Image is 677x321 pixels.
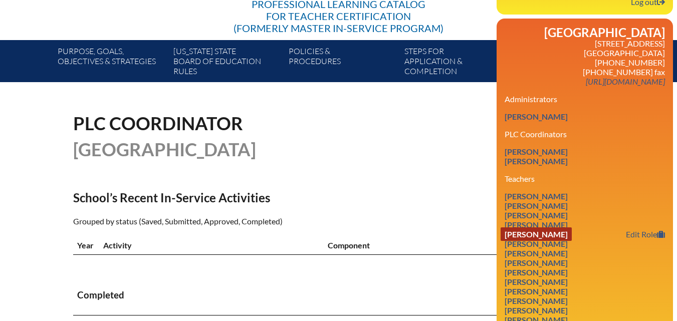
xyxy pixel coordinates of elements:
[501,256,572,269] a: [PERSON_NAME]
[501,154,572,168] a: [PERSON_NAME]
[77,289,600,301] h3: Completed
[501,237,572,250] a: [PERSON_NAME]
[169,44,285,82] a: [US_STATE] StateBoard of Education rules
[505,27,665,39] h2: [GEOGRAPHIC_DATA]
[501,275,572,288] a: [PERSON_NAME]
[54,44,169,82] a: Purpose, goals,objectives & strategies
[622,227,669,241] a: Edit Role
[501,110,572,123] a: [PERSON_NAME]
[73,190,426,205] h2: School’s Recent In-Service Activities
[324,236,547,255] th: Component
[505,39,665,86] p: [STREET_ADDRESS] [GEOGRAPHIC_DATA] [PHONE_NUMBER] [PHONE_NUMBER] fax
[501,284,572,298] a: [PERSON_NAME]
[266,10,411,22] span: for Teacher Certification
[73,215,426,228] p: Grouped by status (Saved, Submitted, Approved, Completed)
[73,236,99,255] th: Year
[400,44,516,82] a: Steps forapplication & completion
[505,174,665,183] h3: Teachers
[505,94,665,104] h3: Administrators
[505,129,665,139] h3: PLC Coordinators
[501,265,572,279] a: [PERSON_NAME]
[501,218,572,231] a: [PERSON_NAME]
[501,199,572,212] a: [PERSON_NAME]
[285,44,400,82] a: Policies &Procedures
[501,145,572,158] a: [PERSON_NAME]
[501,294,572,307] a: [PERSON_NAME]
[73,112,243,134] span: PLC Coordinator
[501,246,572,260] a: [PERSON_NAME]
[99,236,324,255] th: Activity
[501,227,572,241] a: [PERSON_NAME]
[501,303,572,317] a: [PERSON_NAME]
[73,138,256,160] span: [GEOGRAPHIC_DATA]
[501,189,572,203] a: [PERSON_NAME]
[582,75,669,88] a: [URL][DOMAIN_NAME]
[501,208,572,222] a: [PERSON_NAME]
